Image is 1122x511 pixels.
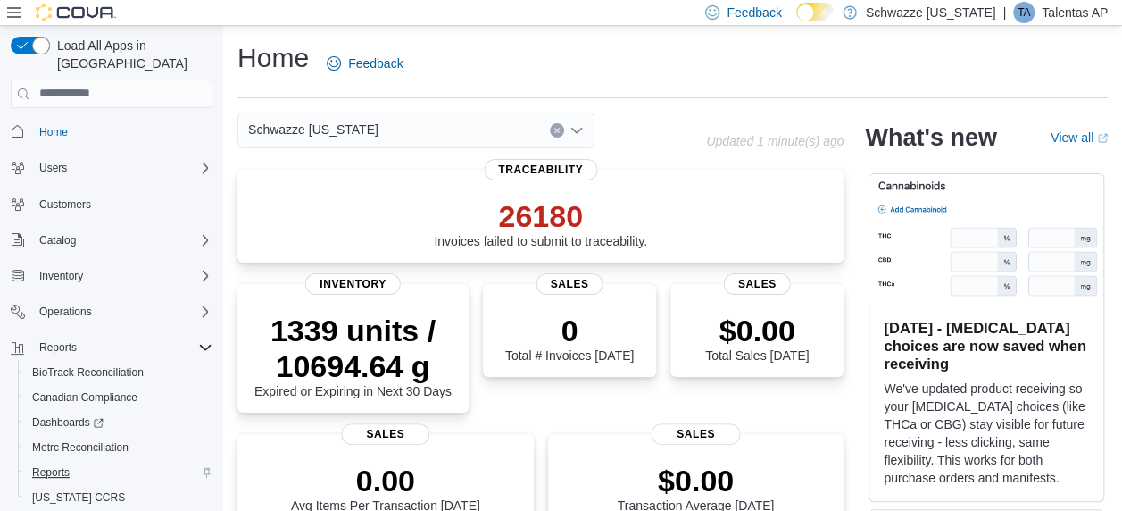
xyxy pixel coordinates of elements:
[36,4,116,21] img: Cova
[32,490,125,505] span: [US_STATE] CCRS
[248,119,378,140] span: Schwazze [US_STATE]
[724,273,791,295] span: Sales
[32,265,90,287] button: Inventory
[348,54,403,72] span: Feedback
[18,435,220,460] button: Metrc Reconciliation
[25,387,212,408] span: Canadian Compliance
[39,197,91,212] span: Customers
[4,228,220,253] button: Catalog
[884,319,1089,373] h3: [DATE] - [MEDICAL_DATA] choices are now saved when receiving
[1013,2,1035,23] div: Talentas AP
[705,313,809,363] div: Total Sales [DATE]
[32,415,104,430] span: Dashboards
[291,463,480,498] p: 0.00
[505,313,634,348] p: 0
[1051,130,1108,145] a: View allExternal link
[4,335,220,360] button: Reports
[39,305,92,319] span: Operations
[1018,2,1030,23] span: TA
[32,193,212,215] span: Customers
[569,123,584,138] button: Open list of options
[25,387,145,408] a: Canadian Compliance
[32,157,212,179] span: Users
[550,123,564,138] button: Clear input
[32,230,212,251] span: Catalog
[25,412,111,433] a: Dashboards
[32,440,129,455] span: Metrc Reconciliation
[237,40,309,76] h1: Home
[32,230,83,251] button: Catalog
[4,119,220,145] button: Home
[505,313,634,363] div: Total # Invoices [DATE]
[252,313,454,398] div: Expired or Expiring in Next 30 Days
[32,121,212,143] span: Home
[18,485,220,510] button: [US_STATE] CCRS
[25,362,212,383] span: BioTrack Reconciliation
[32,194,98,215] a: Customers
[32,265,212,287] span: Inventory
[434,198,647,234] p: 26180
[25,437,136,458] a: Metrc Reconciliation
[1042,2,1108,23] p: Talentas AP
[4,191,220,217] button: Customers
[884,380,1089,487] p: We've updated product receiving so your [MEDICAL_DATA] choices (like THCa or CBG) stay visible fo...
[18,460,220,485] button: Reports
[1097,133,1108,144] svg: External link
[4,299,220,324] button: Operations
[25,487,132,508] a: [US_STATE] CCRS
[39,233,76,247] span: Catalog
[4,155,220,180] button: Users
[18,385,220,410] button: Canadian Compliance
[796,21,797,22] span: Dark Mode
[727,4,781,21] span: Feedback
[652,423,740,445] span: Sales
[39,269,83,283] span: Inventory
[25,487,212,508] span: Washington CCRS
[39,125,68,139] span: Home
[39,161,67,175] span: Users
[25,362,151,383] a: BioTrack Reconciliation
[434,198,647,248] div: Invoices failed to submit to traceability.
[866,2,996,23] p: Schwazze [US_STATE]
[50,37,212,72] span: Load All Apps in [GEOGRAPHIC_DATA]
[32,301,212,323] span: Operations
[32,365,144,380] span: BioTrack Reconciliation
[25,462,77,483] a: Reports
[25,412,212,433] span: Dashboards
[32,301,99,323] button: Operations
[32,465,70,480] span: Reports
[25,437,212,458] span: Metrc Reconciliation
[1002,2,1006,23] p: |
[252,313,454,384] p: 1339 units / 10694.64 g
[32,337,84,358] button: Reports
[32,390,137,405] span: Canadian Compliance
[18,410,220,435] a: Dashboards
[39,340,77,355] span: Reports
[341,423,429,445] span: Sales
[25,462,212,483] span: Reports
[865,123,996,152] h2: What's new
[796,3,834,21] input: Dark Mode
[32,121,75,143] a: Home
[32,157,74,179] button: Users
[320,46,410,81] a: Feedback
[706,134,844,148] p: Updated 1 minute(s) ago
[32,337,212,358] span: Reports
[618,463,775,498] p: $0.00
[705,313,809,348] p: $0.00
[18,360,220,385] button: BioTrack Reconciliation
[484,159,597,180] span: Traceability
[4,264,220,289] button: Inventory
[536,273,603,295] span: Sales
[305,273,401,295] span: Inventory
